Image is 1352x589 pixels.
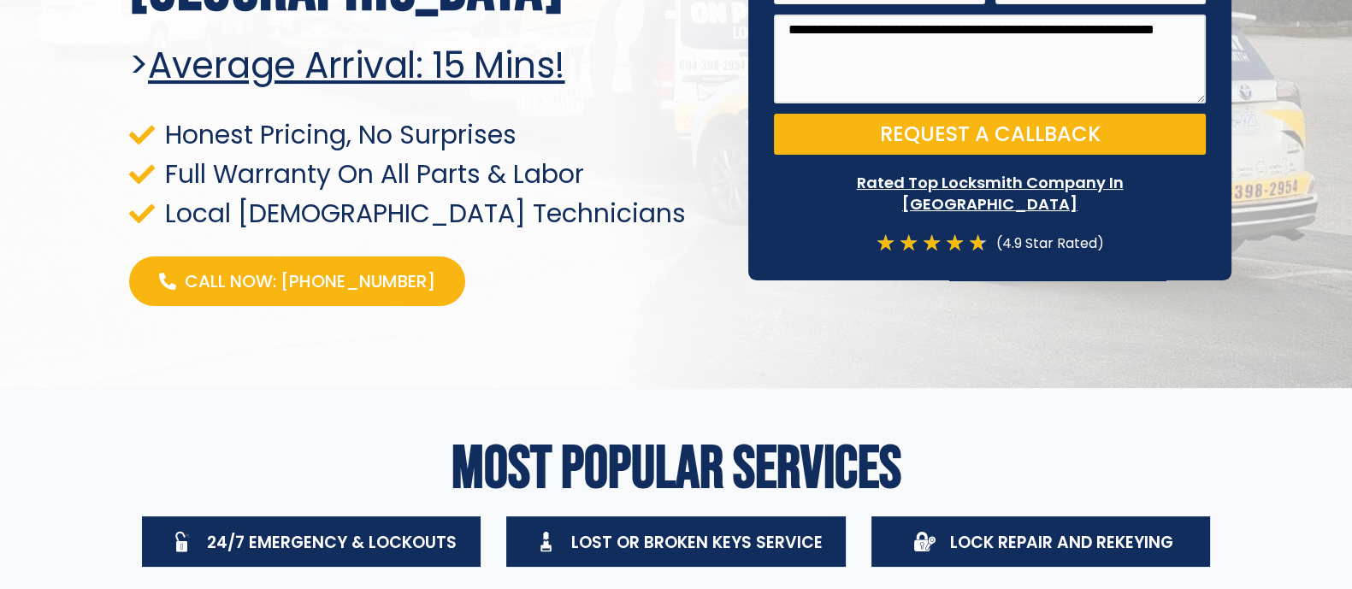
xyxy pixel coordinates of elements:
[148,40,565,91] u: Average arrival: 15 Mins!
[899,232,918,255] i: ★
[876,232,895,255] i: ★
[945,232,965,255] i: ★
[129,256,465,306] a: Call Now: [PHONE_NUMBER]
[185,269,435,293] span: Call Now: [PHONE_NUMBER]
[161,202,686,225] span: Local [DEMOGRAPHIC_DATA] Technicians
[774,172,1206,215] p: Rated Top Locksmith Company In [GEOGRAPHIC_DATA]
[988,232,1104,255] div: (4.9 Star Rated)
[129,44,723,87] h2: >
[880,124,1101,144] span: Request a Callback
[922,232,942,255] i: ★
[161,123,517,146] span: Honest Pricing, No Surprises
[968,232,988,255] i: ★
[129,439,1224,499] h2: Most Popular Services
[161,162,584,186] span: Full Warranty On All Parts & Labor
[774,114,1206,155] button: Request a Callback
[876,232,988,255] div: 4.7/5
